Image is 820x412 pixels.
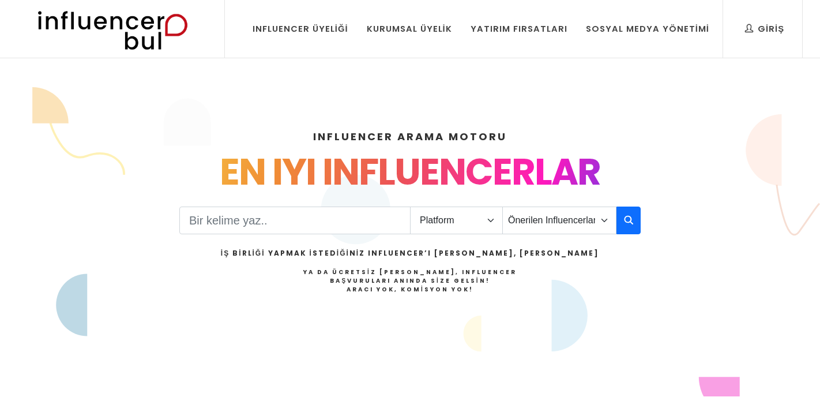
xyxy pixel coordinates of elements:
div: Yatırım Fırsatları [471,23,567,35]
div: Giriş [745,23,784,35]
h4: INFLUENCER ARAMA MOTORU [36,129,784,144]
h2: İş Birliği Yapmak İstediğiniz Influencer’ı [PERSON_NAME], [PERSON_NAME] [221,248,599,259]
strong: Aracı Yok, Komisyon Yok! [347,285,473,294]
div: Sosyal Medya Yönetimi [586,23,709,35]
input: Search [179,207,411,234]
div: EN IYI INFLUENCERLAR [36,144,784,200]
div: Influencer Üyeliği [253,23,348,35]
div: Kurumsal Üyelik [367,23,452,35]
h4: Ya da Ücretsiz [PERSON_NAME], Influencer Başvuruları Anında Size Gelsin! [221,268,599,294]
